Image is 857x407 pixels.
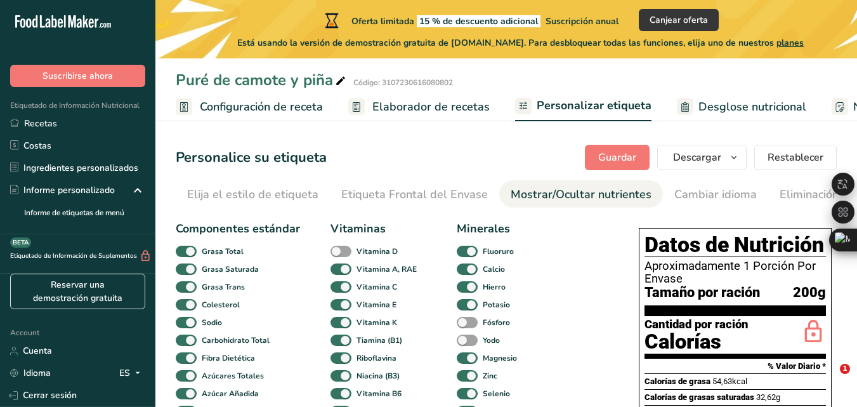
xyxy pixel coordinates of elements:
b: Vitamina K [357,317,397,328]
iframe: Intercom live chat [814,364,844,394]
b: Zinc [483,370,497,382]
span: 200g [793,285,826,301]
span: Está usando la versión de demostración gratuita de [DOMAIN_NAME]. Para desbloquear todas las func... [237,36,804,50]
b: Vitamina E [357,299,396,310]
b: Tiamina (B1) [357,335,402,346]
b: Sodio [202,317,222,328]
a: Reservar una demostración gratuita [10,274,145,309]
div: Vitaminas [330,220,426,237]
span: 1 [840,364,850,374]
button: Guardar [585,145,650,170]
span: Descargar [673,150,721,165]
a: Personalizar etiqueta [515,91,651,122]
b: Calcio [483,264,505,275]
b: Potasio [483,299,510,310]
div: Calorías [644,331,749,354]
div: Minerales [457,220,528,237]
button: Descargar [657,145,747,170]
b: Grasa Total [202,246,244,257]
b: Fluoruro [483,246,514,257]
div: Oferta limitada [322,13,618,28]
div: Mostrar/Ocultar nutrientes [511,186,651,203]
span: Elaborador de recetas [372,98,490,116]
div: Cantidad por ración [644,319,749,331]
div: Componentes estándar [176,220,300,237]
b: Grasa Trans [202,281,245,293]
div: Código: 3107230616080802 [353,77,453,88]
b: Azúcar Añadida [202,388,259,399]
b: Carbohidrato Total [202,335,270,346]
b: Azúcares Totales [202,370,264,382]
span: Calorías de grasas saturadas [644,392,754,402]
div: Aproximadamente 1 Porción Por Envase [644,260,826,285]
span: Calorías de grasa [644,377,710,386]
span: Guardar [598,150,636,165]
a: Idioma [10,362,51,384]
span: Canjear oferta [650,13,708,27]
h1: Datos de Nutrición [644,234,826,257]
h1: Personalice su etiqueta [176,147,327,168]
b: Vitamina C [357,281,397,293]
b: Selenio [483,388,510,399]
b: Fósforo [483,317,510,328]
div: ES [119,366,145,381]
span: Desglose nutricional [698,98,806,116]
span: 54,63kcal [712,377,747,386]
span: Suscripción anual [546,15,618,27]
div: BETA [10,237,31,248]
b: Vitamina D [357,246,398,257]
b: Magnesio [483,352,517,364]
span: Suscribirse ahora [43,69,113,83]
span: Tamaño por ración [644,285,760,301]
div: Puré de camote y piña [176,69,348,91]
span: Restablecer [768,150,823,165]
a: Desglose nutricional [677,93,806,121]
b: Grasa Saturada [202,264,259,275]
button: Restablecer [754,145,837,170]
div: Cambiar idioma [674,186,757,203]
b: Colesterol [202,299,240,310]
b: Vitamina A, RAE [357,264,417,275]
span: 32,62g [756,392,780,402]
section: % Valor Diario * [644,359,826,374]
span: 15 % de descuento adicional [417,15,540,27]
b: Hierro [483,281,506,293]
span: Personalizar etiqueta [537,97,651,114]
b: Vitamina B6 [357,388,402,399]
div: Elija el estilo de etiqueta [187,186,318,203]
b: Yodo [483,335,500,346]
a: Elaborador de recetas [348,93,490,121]
span: planes [776,37,804,49]
b: Fibra Dietética [202,352,255,364]
button: Suscribirse ahora [10,65,145,87]
b: Niacina (B3) [357,370,400,382]
a: Configuración de receta [176,93,323,121]
div: Etiqueta Frontal del Envase [341,186,488,203]
button: Canjear oferta [639,9,719,31]
span: Configuración de receta [200,98,323,116]
div: Informe personalizado [10,183,115,197]
b: Riboflavina [357,352,396,364]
